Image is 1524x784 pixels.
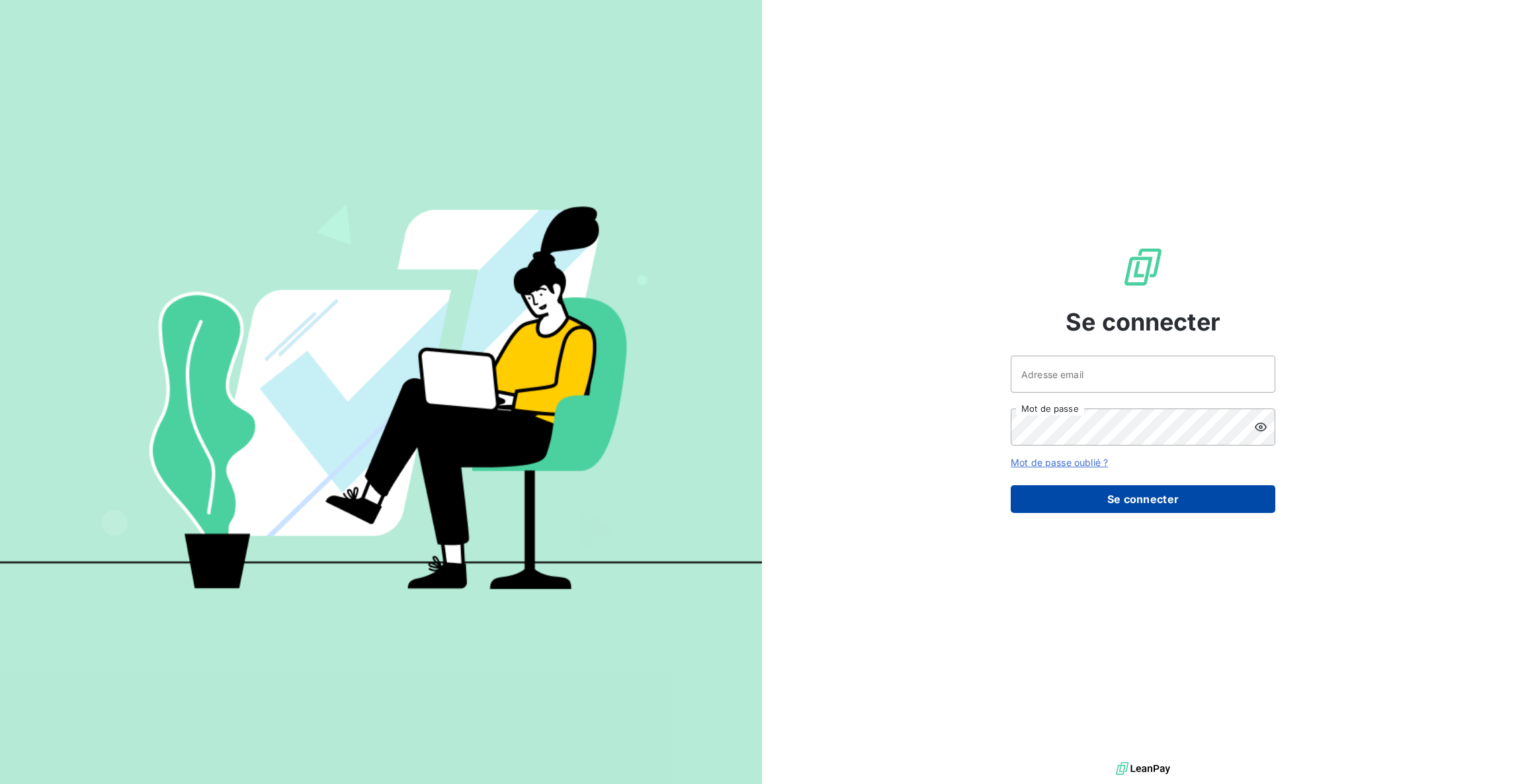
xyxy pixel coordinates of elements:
[1122,246,1164,288] img: Logo LeanPay
[1011,356,1275,393] input: placeholder
[1011,485,1275,513] button: Se connecter
[1116,759,1170,779] img: logo
[1066,304,1220,340] span: Se connecter
[1011,457,1108,468] a: Mot de passe oublié ?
